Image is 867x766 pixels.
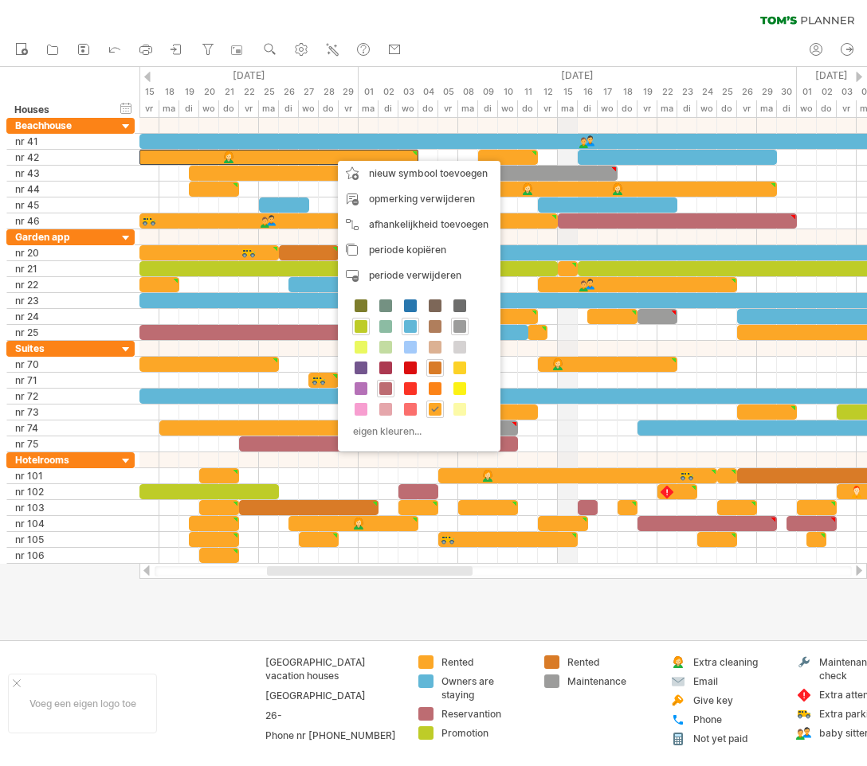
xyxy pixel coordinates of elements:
div: nr 105 [15,532,109,547]
span: periode kopiëren [369,244,446,256]
div: Rented [441,655,528,669]
div: woensdag, 24 September 2025 [697,84,717,100]
div: maandag, 1 September 2025 [359,100,379,117]
div: Garden app [15,229,109,244]
div: dinsdag, 9 September 2025 [478,84,498,100]
div: nr 44 [15,182,109,197]
div: maandag, 8 September 2025 [458,100,478,117]
div: woensdag, 10 September 2025 [498,100,518,117]
div: dinsdag, 23 September 2025 [677,100,697,117]
div: nr 104 [15,516,109,531]
div: nr 106 [15,548,109,563]
div: vrijdag, 22 Augustus 2025 [239,100,259,117]
div: maandag, 18 Augustus 2025 [159,100,179,117]
div: nr 22 [15,277,109,292]
div: woensdag, 10 September 2025 [498,84,518,100]
div: [GEOGRAPHIC_DATA] vacation houses [265,655,399,682]
div: Suites [15,341,109,356]
div: woensdag, 3 September 2025 [398,100,418,117]
div: nr 41 [15,134,109,149]
div: Maintenance [567,674,654,688]
div: vrijdag, 15 Augustus 2025 [139,84,159,100]
div: maandag, 29 September 2025 [757,84,777,100]
div: Promotion [441,726,528,740]
div: dinsdag, 2 September 2025 [379,100,398,117]
div: maandag, 15 September 2025 [558,84,578,100]
div: Houses [14,102,108,118]
div: donderdag, 4 September 2025 [418,100,438,117]
div: vrijdag, 5 September 2025 [438,100,458,117]
div: donderdag, 25 September 2025 [717,84,737,100]
div: donderdag, 2 Oktober 2025 [817,84,837,100]
div: vrijdag, 26 September 2025 [737,100,757,117]
div: dinsdag, 2 September 2025 [379,84,398,100]
div: dinsdag, 16 September 2025 [578,100,598,117]
div: woensdag, 17 September 2025 [598,84,618,100]
div: nr 103 [15,500,109,515]
div: vrijdag, 12 September 2025 [538,100,558,117]
div: dinsdag, 30 September 2025 [777,100,797,117]
div: nr 25 [15,325,109,340]
div: dinsdag, 26 Augustus 2025 [279,100,299,117]
div: vrijdag, 15 Augustus 2025 [139,100,159,117]
div: nr 71 [15,373,109,388]
div: woensdag, 3 September 2025 [398,84,418,100]
div: Give key [693,694,780,707]
div: vrijdag, 5 September 2025 [438,84,458,100]
div: donderdag, 4 September 2025 [418,84,438,100]
div: vrijdag, 3 Oktober 2025 [837,84,857,100]
div: woensdag, 27 Augustus 2025 [299,100,319,117]
div: woensdag, 24 September 2025 [697,100,717,117]
div: maandag, 25 Augustus 2025 [259,100,279,117]
div: woensdag, 20 Augustus 2025 [199,100,219,117]
div: Reservantion [441,707,528,721]
div: maandag, 18 Augustus 2025 [159,84,179,100]
div: donderdag, 11 September 2025 [518,84,538,100]
div: vrijdag, 12 September 2025 [538,84,558,100]
div: afhankelijkheid toevoegen [338,212,500,237]
div: Voeg een eigen logo toe [8,674,157,733]
span: periode verwijderen [369,269,461,281]
div: nr 21 [15,261,109,276]
div: donderdag, 11 September 2025 [518,100,538,117]
div: [GEOGRAPHIC_DATA] [265,689,399,702]
div: vrijdag, 26 September 2025 [737,84,757,100]
div: dinsdag, 30 September 2025 [777,84,797,100]
div: Extra cleaning [693,655,780,669]
div: Phone nr [PHONE_NUMBER] [265,729,399,742]
div: woensdag, 1 Oktober 2025 [797,84,817,100]
div: donderdag, 28 Augustus 2025 [319,100,339,117]
div: Rented [567,655,654,669]
div: nr 42 [15,150,109,165]
div: dinsdag, 16 September 2025 [578,84,598,100]
div: vrijdag, 19 September 2025 [637,100,657,117]
div: donderdag, 2 Oktober 2025 [817,100,837,117]
div: nr 23 [15,293,109,308]
div: maandag, 25 Augustus 2025 [259,84,279,100]
div: 26- [265,709,399,722]
div: maandag, 15 September 2025 [558,100,578,117]
div: vrijdag, 19 September 2025 [637,84,657,100]
div: nr 24 [15,309,109,324]
div: nr 45 [15,197,109,213]
div: nr 101 [15,468,109,483]
div: woensdag, 27 Augustus 2025 [299,84,319,100]
div: nr 72 [15,389,109,404]
div: Phone [693,713,780,726]
div: eigen kleuren... [346,420,488,442]
div: nr 46 [15,213,109,229]
div: maandag, 22 September 2025 [657,84,677,100]
div: maandag, 22 September 2025 [657,100,677,117]
div: donderdag, 21 Augustus 2025 [219,100,239,117]
div: maandag, 1 September 2025 [359,84,379,100]
div: vrijdag, 22 Augustus 2025 [239,84,259,100]
div: Owners are staying [441,674,528,702]
div: opmerking verwijderen [338,186,500,212]
div: Email [693,674,780,688]
div: nr 43 [15,166,109,181]
div: vrijdag, 3 Oktober 2025 [837,100,857,117]
div: donderdag, 28 Augustus 2025 [319,84,339,100]
div: dinsdag, 26 Augustus 2025 [279,84,299,100]
div: Not yet paid [693,732,780,745]
div: woensdag, 1 Oktober 2025 [797,100,817,117]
